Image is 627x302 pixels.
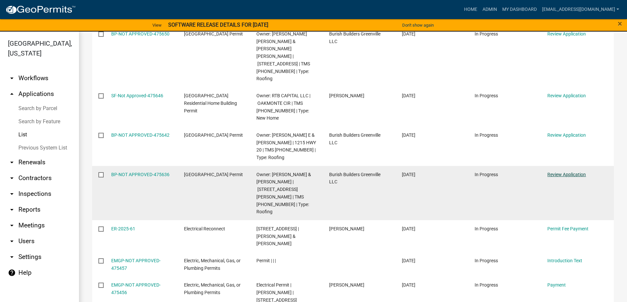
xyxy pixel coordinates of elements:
[184,93,237,113] span: Abbeville County Residential Home Building Permit
[256,226,299,246] span: 375 GIN HOUSE RD | MCELRATH CHARLES & WATSON ASHLEY
[402,31,415,36] span: 09/09/2025
[402,93,415,98] span: 09/09/2025
[8,221,16,229] i: arrow_drop_down
[8,174,16,182] i: arrow_drop_down
[402,172,415,177] span: 09/09/2025
[329,282,364,288] span: Nolan Swartzentruber
[539,3,622,16] a: [EMAIL_ADDRESS][DOMAIN_NAME]
[184,172,243,177] span: Abbeville County Building Permit
[547,93,586,98] a: Review Application
[111,258,161,271] a: EMGP-NOT APPROVED-475457
[329,226,364,231] span: Charles b mcelrath
[184,226,225,231] span: Electrical Reconnect
[111,93,163,98] a: SF-Not Approved-475646
[256,31,310,81] span: Owner: RODRIGUEZ BLAKE THOMAS & EMILY DEAN RODRIGUEZ | 127 WHIP O WILL RD | TMS 096-00-00-013 | T...
[8,74,16,82] i: arrow_drop_down
[547,282,566,288] a: Payment
[256,258,276,263] span: Permit | | |
[402,282,415,288] span: 09/08/2025
[402,132,415,138] span: 09/09/2025
[547,31,586,36] a: Review Application
[475,31,498,36] span: In Progress
[8,158,16,166] i: arrow_drop_down
[618,20,622,28] button: Close
[402,226,415,231] span: 09/08/2025
[111,132,170,138] a: BP-NOT APPROVED-475642
[461,3,480,16] a: Home
[111,282,161,295] a: EMGP-NOT APPROVED-475456
[8,190,16,198] i: arrow_drop_down
[8,253,16,261] i: arrow_drop_down
[184,258,241,271] span: Electric, Mechanical, Gas, or Plumbing Permits
[402,258,415,263] span: 09/08/2025
[8,206,16,214] i: arrow_drop_down
[547,258,582,263] a: Introduction Text
[184,31,243,36] span: Abbeville County Building Permit
[329,93,364,98] span: Todd Bailey
[256,132,316,160] span: Owner: LANGE LARRY E & RAMONA O | 1215 HWY 20 | TMS 082-00-00-078 | Type: Roofing
[184,282,241,295] span: Electric, Mechanical, Gas, or Plumbing Permits
[547,172,586,177] a: Review Application
[500,3,539,16] a: My Dashboard
[475,172,498,177] span: In Progress
[8,269,16,277] i: help
[547,132,586,138] a: Review Application
[150,20,164,31] a: View
[329,132,380,145] span: Burish Builders Greenville LLC
[475,226,498,231] span: In Progress
[256,93,310,121] span: Owner: RTB CAPITAL LLC | OAKMONTE CIR | TMS 099-00-00-119 | Type: New Home
[256,172,311,215] span: Owner: SUMMEY RYAN W & NICOLE F | 850 OLD DOUGLAS MILL RD | TMS 096-00-00-169 | Type: Roofing
[475,132,498,138] span: In Progress
[475,258,498,263] span: In Progress
[168,22,268,28] strong: SOFTWARE RELEASE DETAILS FOR [DATE]
[480,3,500,16] a: Admin
[111,226,135,231] a: ER-2025-61
[184,132,243,138] span: Abbeville County Building Permit
[475,282,498,288] span: In Progress
[400,20,436,31] button: Don't show again
[111,31,170,36] a: BP-NOT APPROVED-475650
[8,237,16,245] i: arrow_drop_down
[618,19,622,28] span: ×
[329,172,380,185] span: Burish Builders Greenville LLC
[8,90,16,98] i: arrow_drop_up
[111,172,170,177] a: BP-NOT APPROVED-475636
[475,93,498,98] span: In Progress
[547,226,588,231] a: Permit Fee Payment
